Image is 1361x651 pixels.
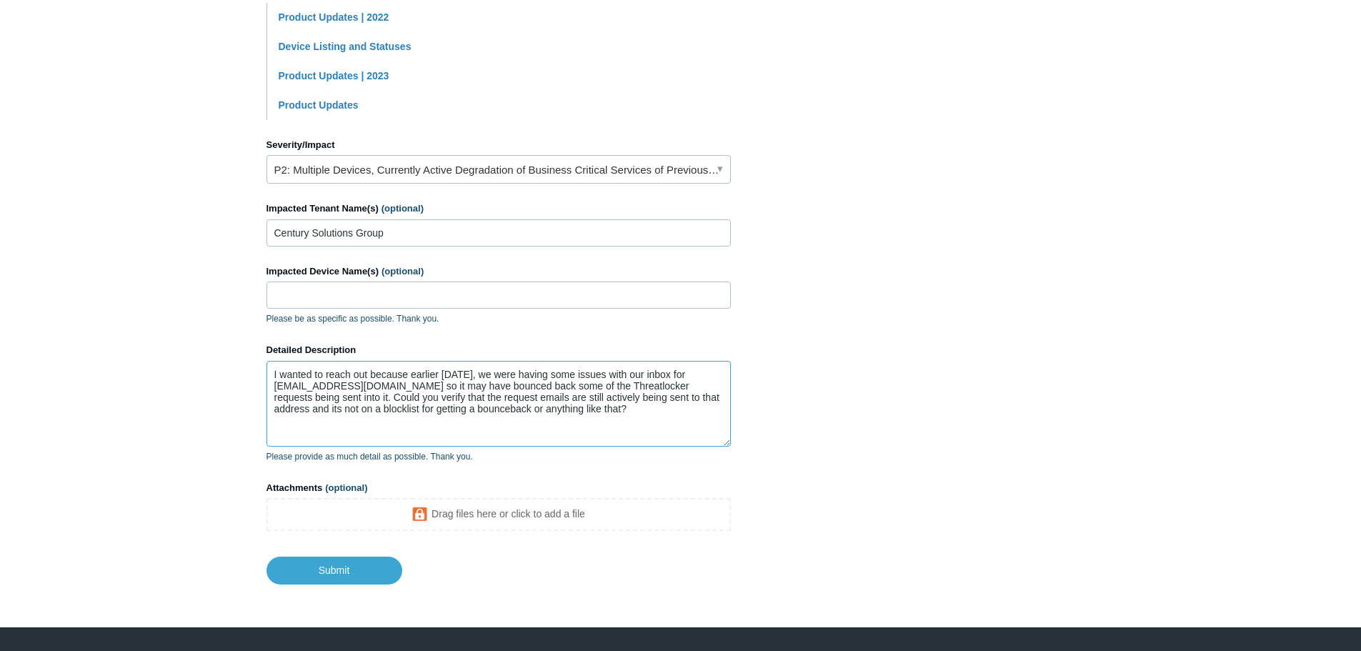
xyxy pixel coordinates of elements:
a: Product Updates [279,99,359,111]
a: Device Listing and Statuses [279,41,412,52]
label: Detailed Description [266,343,731,357]
label: Attachments [266,481,731,495]
label: Impacted Device Name(s) [266,264,731,279]
span: (optional) [382,203,424,214]
input: Submit [266,557,402,584]
label: Impacted Tenant Name(s) [266,202,731,216]
label: Severity/Impact [266,138,731,152]
span: (optional) [382,266,424,277]
a: Product Updates | 2022 [279,11,389,23]
a: P2: Multiple Devices, Currently Active Degradation of Business Critical Services of Previously Wo... [266,155,731,184]
span: (optional) [325,482,367,493]
p: Please be as specific as possible. Thank you. [266,312,731,325]
p: Please provide as much detail as possible. Thank you. [266,450,731,463]
a: Product Updates | 2023 [279,70,389,81]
